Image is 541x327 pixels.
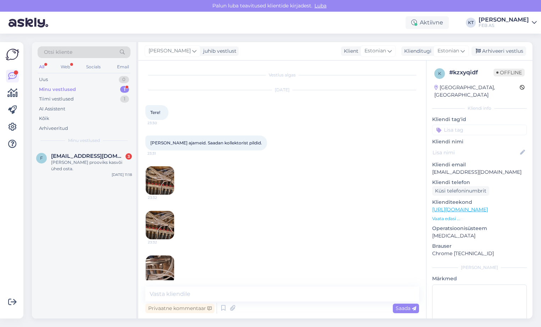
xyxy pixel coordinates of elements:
div: All [38,62,46,71]
img: Attachment [146,256,174,284]
div: Kliendi info [432,105,527,111]
span: 23:30 [147,120,174,126]
div: 1 [120,86,129,93]
div: [GEOGRAPHIC_DATA], [GEOGRAPHIC_DATA] [434,84,520,99]
span: [PERSON_NAME] [149,47,191,55]
img: Attachment [146,211,174,239]
div: Klient [341,47,358,55]
div: KT [466,18,476,28]
span: 23:32 [148,240,174,245]
div: Minu vestlused [39,86,76,93]
div: # kzxyqidf [449,68,493,77]
div: Web [59,62,72,71]
p: Brauser [432,242,527,250]
div: Aktiivne [406,16,449,29]
span: Tere! [150,110,160,115]
input: Lisa nimi [433,149,519,156]
div: Vestlus algas [145,72,419,78]
div: juhib vestlust [200,47,236,55]
div: Socials [85,62,102,71]
p: Vaata edasi ... [432,216,527,222]
div: 3 [126,153,132,160]
span: Estonian [437,47,459,55]
p: Chrome [TECHNICAL_ID] [432,250,527,257]
span: 23:32 [148,195,174,200]
span: Estonian [364,47,386,55]
span: Saada [396,305,416,311]
div: Arhiveeri vestlus [472,46,526,56]
div: Uus [39,76,48,83]
p: Operatsioonisüsteem [432,225,527,232]
a: [URL][DOMAIN_NAME] [432,206,488,213]
span: f [40,155,43,161]
div: 1 [120,96,129,103]
span: Offline [493,69,525,76]
div: FEB AS [479,23,529,28]
a: [PERSON_NAME]FEB AS [479,17,537,28]
p: Klienditeekond [432,199,527,206]
span: Otsi kliente [44,48,72,56]
img: Askly Logo [6,48,19,61]
div: Privaatne kommentaar [145,304,214,313]
p: Kliendi telefon [432,179,527,186]
div: Email [116,62,130,71]
div: [PERSON_NAME] prooviks kasvõi ühed osta. [51,159,132,172]
span: Minu vestlused [68,137,100,144]
div: Kõik [39,115,49,122]
p: Märkmed [432,275,527,282]
div: 0 [119,76,129,83]
input: Lisa tag [432,125,527,135]
div: Küsi telefoninumbrit [432,186,489,196]
p: Kliendi nimi [432,138,527,145]
div: [DATE] 11:18 [112,172,132,177]
span: Luba [312,2,329,9]
p: Kliendi tag'id [432,116,527,123]
p: [MEDICAL_DATA] [432,232,527,240]
span: [PERSON_NAME] ajameid. Saadan kollektorist pildid. [150,140,262,145]
span: k [438,71,441,76]
span: felikavendel35@gmail.com [51,153,125,159]
div: Tiimi vestlused [39,96,74,103]
p: Kliendi email [432,161,527,168]
div: [DATE] [145,87,419,93]
img: Attachment [146,166,174,195]
div: Arhiveeritud [39,125,68,132]
div: AI Assistent [39,105,65,113]
div: [PERSON_NAME] [432,264,527,271]
div: Klienditugi [401,47,431,55]
span: 23:31 [147,151,174,156]
div: [PERSON_NAME] [479,17,529,23]
p: [EMAIL_ADDRESS][DOMAIN_NAME] [432,168,527,176]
